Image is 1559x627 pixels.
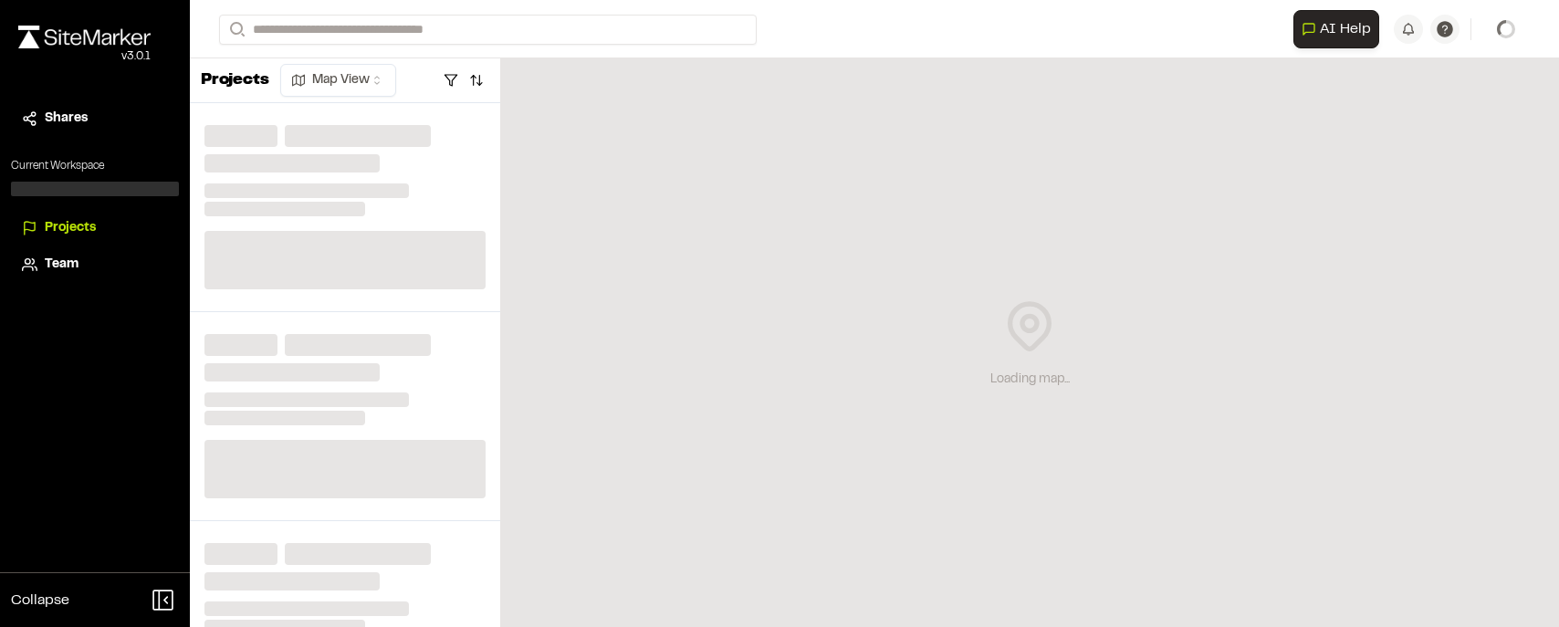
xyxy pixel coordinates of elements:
a: Shares [22,109,168,129]
button: Open AI Assistant [1293,10,1379,48]
div: Open AI Assistant [1293,10,1386,48]
button: Search [219,15,252,45]
span: Projects [45,218,96,238]
span: Collapse [11,590,69,611]
div: Loading map... [990,370,1070,390]
span: AI Help [1320,18,1371,40]
p: Projects [201,68,269,93]
span: Team [45,255,78,275]
p: Current Workspace [11,158,179,174]
a: Team [22,255,168,275]
a: Projects [22,218,168,238]
div: Oh geez...please don't... [18,48,151,65]
img: rebrand.png [18,26,151,48]
span: Shares [45,109,88,129]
